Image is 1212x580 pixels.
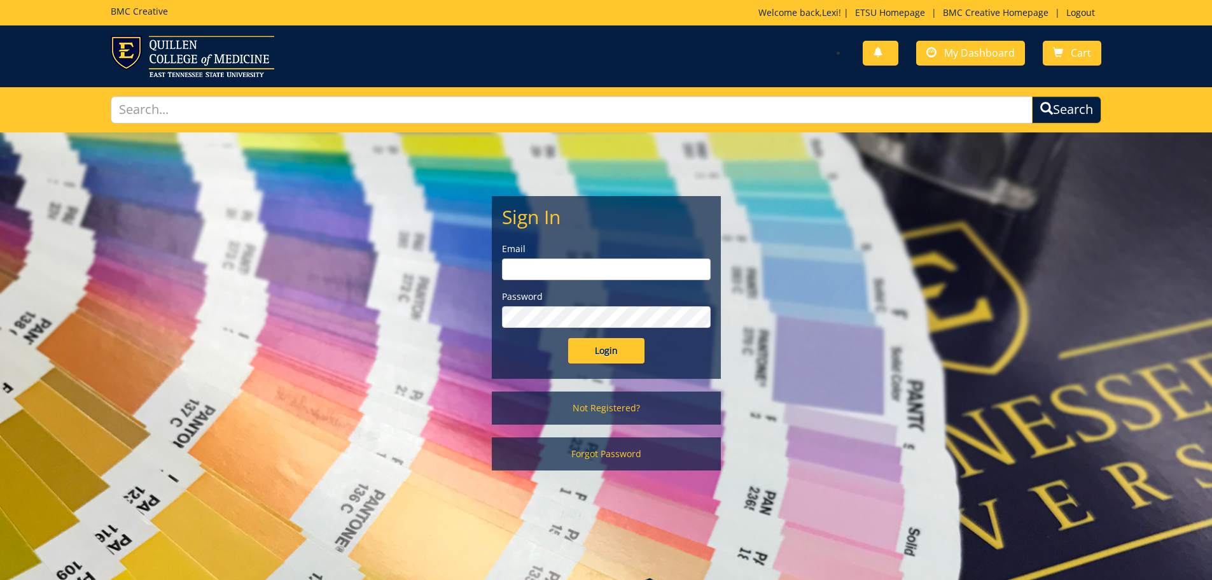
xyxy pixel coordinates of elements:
[1043,41,1101,66] a: Cart
[502,206,711,227] h2: Sign In
[111,36,274,77] img: ETSU logo
[758,6,1101,19] p: Welcome back, ! | | |
[916,41,1025,66] a: My Dashboard
[1071,46,1091,60] span: Cart
[849,6,931,18] a: ETSU Homepage
[944,46,1015,60] span: My Dashboard
[822,6,839,18] a: Lexi
[568,338,644,364] input: Login
[1032,96,1101,124] button: Search
[492,392,721,425] a: Not Registered?
[111,96,1033,124] input: Search...
[111,6,168,16] h5: BMC Creative
[502,290,711,303] label: Password
[492,437,721,470] a: Forgot Password
[502,243,711,255] label: Email
[937,6,1055,18] a: BMC Creative Homepage
[1060,6,1101,18] a: Logout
